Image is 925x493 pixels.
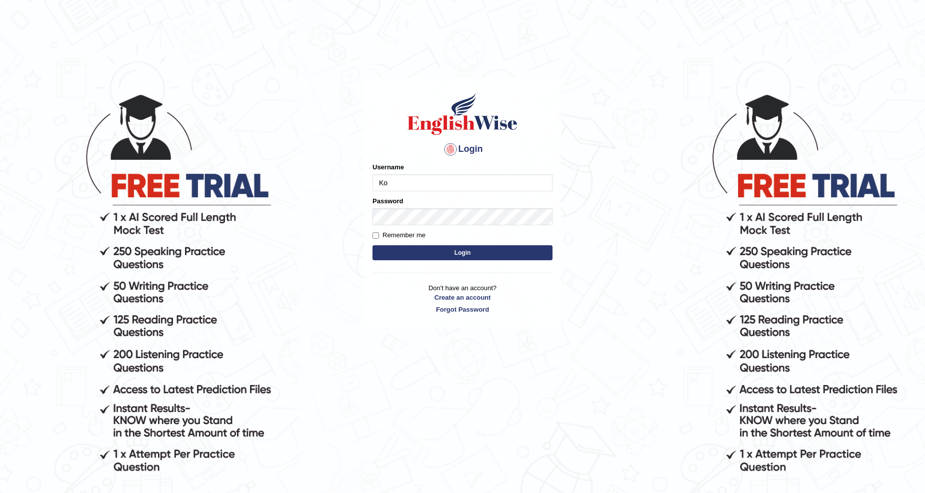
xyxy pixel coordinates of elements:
[372,245,552,260] button: Login
[372,196,403,206] label: Password
[372,230,425,240] label: Remember me
[372,232,379,239] input: Remember me
[372,141,552,157] h4: Login
[372,293,552,302] a: Create an account
[405,91,519,136] img: Logo of English Wise sign in for intelligent practice with AI
[372,305,552,314] a: Forgot Password
[372,283,552,314] p: Don't have an account?
[372,162,404,172] label: Username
